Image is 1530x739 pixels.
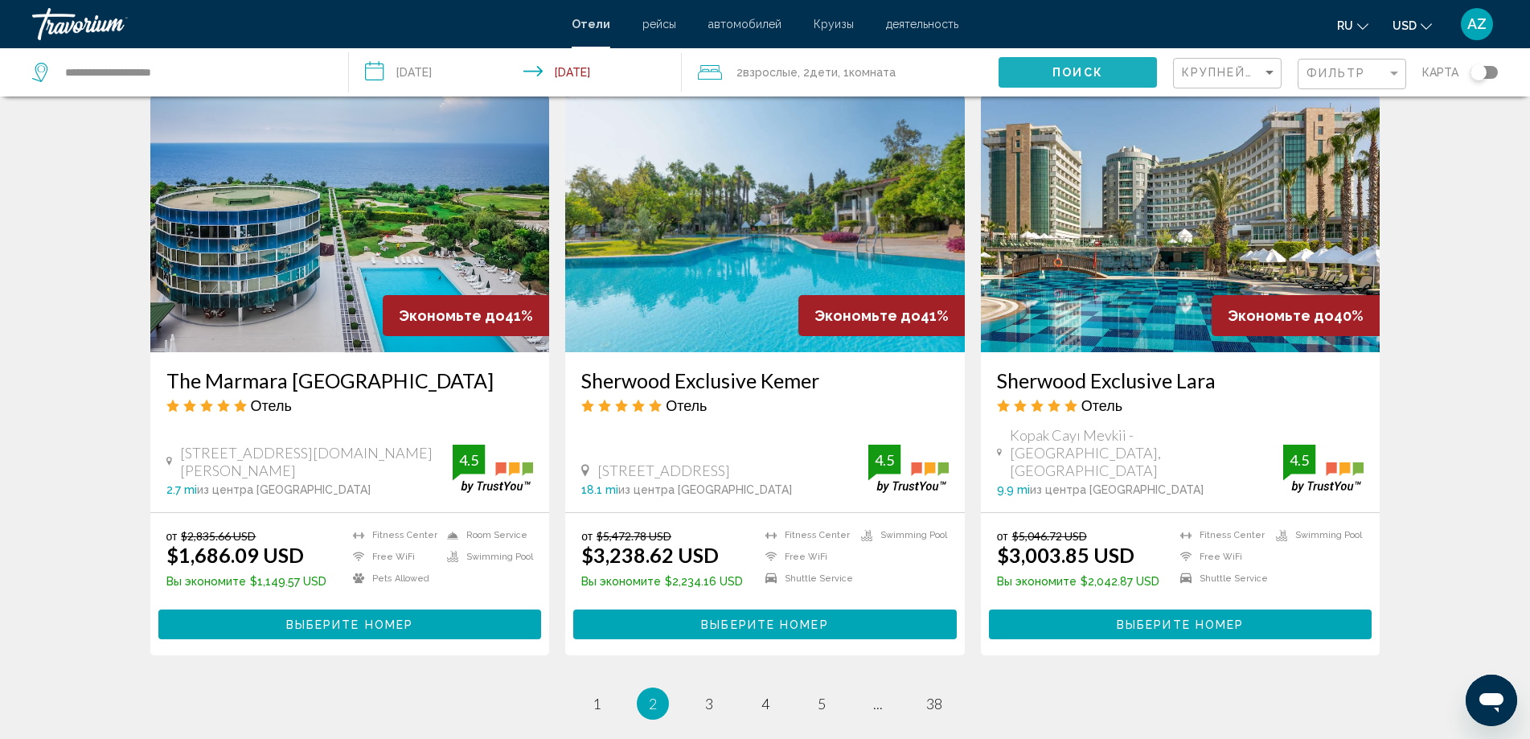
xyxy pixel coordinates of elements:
a: Travorium [32,8,556,40]
a: Выберите номер [989,614,1372,631]
span: 3 [705,695,713,712]
span: карта [1422,61,1458,84]
span: Экономьте до [399,307,505,324]
span: 18.1 mi [581,483,618,496]
span: [STREET_ADDRESS][DOMAIN_NAME][PERSON_NAME] [180,444,453,479]
ins: $1,686.09 USD [166,543,304,567]
li: Swimming Pool [853,529,949,543]
span: Вы экономите [997,575,1077,588]
a: Круизы [814,18,854,31]
span: Экономьте до [814,307,921,324]
span: [STREET_ADDRESS] [597,462,730,479]
li: Room Service [439,529,533,543]
div: 4.5 [453,450,485,470]
button: Выберите номер [989,610,1372,639]
div: 5 star Hotel [581,396,949,414]
span: из центра [GEOGRAPHIC_DATA] [1030,483,1204,496]
span: 9.9 mi [997,483,1030,496]
img: trustyou-badge.svg [868,445,949,492]
span: Вы экономите [581,575,661,588]
p: $2,042.87 USD [997,575,1159,588]
span: 2 [736,61,798,84]
li: Swimming Pool [439,550,533,564]
ins: $3,238.62 USD [581,543,719,567]
mat-select: Sort by [1182,67,1277,80]
button: Toggle map [1458,65,1498,80]
span: Отель [666,396,707,414]
span: ... [873,695,883,712]
span: 2.7 mi [166,483,197,496]
div: 5 star Hotel [166,396,534,414]
span: от [581,529,593,543]
span: , 2 [798,61,838,84]
li: Shuttle Service [757,572,853,585]
button: Поиск [999,57,1157,87]
li: Swimming Pool [1268,529,1364,543]
a: рейсы [642,18,676,31]
span: Выберите номер [286,618,413,631]
span: деятельность [886,18,958,31]
img: Hotel image [565,95,965,352]
img: trustyou-badge.svg [453,445,533,492]
a: Sherwood Exclusive Lara [997,368,1364,392]
span: Выберите номер [701,618,828,631]
span: Комната [849,66,896,79]
span: ru [1337,19,1353,32]
span: от [997,529,1008,543]
span: 2 [649,695,657,712]
div: 41% [798,295,965,336]
button: Change currency [1393,14,1432,37]
span: от [166,529,178,543]
a: автомобилей [708,18,781,31]
span: Выберите номер [1117,618,1244,631]
span: Экономьте до [1228,307,1334,324]
li: Free WiFi [345,550,439,564]
button: Travelers: 2 adults, 2 children [682,48,999,96]
button: Выберите номер [573,610,957,639]
li: Fitness Center [1172,529,1268,543]
li: Shuttle Service [1172,572,1268,585]
iframe: Кнопка запуска окна обмена сообщениями [1466,675,1517,726]
li: Free WiFi [1172,550,1268,564]
span: 4 [761,695,769,712]
a: Отели [572,18,610,31]
button: Выберите номер [158,610,542,639]
p: $2,234.16 USD [581,575,743,588]
img: trustyou-badge.svg [1283,445,1364,492]
del: $5,046.72 USD [1012,529,1087,543]
span: 38 [926,695,942,712]
span: из центра [GEOGRAPHIC_DATA] [618,483,792,496]
button: Change language [1337,14,1368,37]
ul: Pagination [150,688,1380,720]
span: Отель [251,396,292,414]
a: The Marmara [GEOGRAPHIC_DATA] [166,368,534,392]
span: из центра [GEOGRAPHIC_DATA] [197,483,371,496]
span: AZ [1467,16,1487,32]
span: USD [1393,19,1417,32]
li: Fitness Center [345,529,439,543]
a: Hotel image [150,95,550,352]
p: $1,149.57 USD [166,575,326,588]
span: , 1 [838,61,896,84]
div: 4.5 [868,450,900,470]
li: Free WiFi [757,550,853,564]
a: Sherwood Exclusive Kemer [581,368,949,392]
span: Поиск [1052,67,1103,80]
img: Hotel image [981,95,1380,352]
div: 41% [383,295,549,336]
span: Дети [810,66,838,79]
del: $5,472.78 USD [597,529,671,543]
button: User Menu [1456,7,1498,41]
div: 4.5 [1283,450,1315,470]
span: Отель [1081,396,1122,414]
div: 5 star Hotel [997,396,1364,414]
li: Fitness Center [757,529,853,543]
a: Выберите номер [573,614,957,631]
